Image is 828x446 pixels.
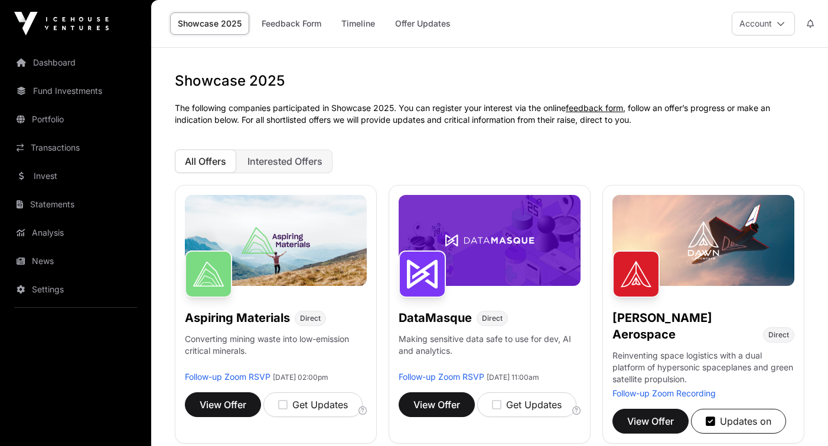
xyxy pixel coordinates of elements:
[399,250,446,298] img: DataMasque
[300,314,321,323] span: Direct
[9,191,142,217] a: Statements
[247,155,322,167] span: Interested Offers
[399,310,472,326] h1: DataMasque
[185,333,367,371] p: Converting mining waste into low-emission critical minerals.
[9,78,142,104] a: Fund Investments
[278,398,348,412] div: Get Updates
[482,314,503,323] span: Direct
[237,149,332,173] button: Interested Offers
[387,12,458,35] a: Offer Updates
[185,372,270,382] a: Follow-up Zoom RSVP
[492,398,562,412] div: Get Updates
[9,163,142,189] a: Invest
[413,398,460,412] span: View Offer
[691,409,786,434] button: Updates on
[175,149,236,173] button: All Offers
[769,389,828,446] iframe: Chat Widget
[399,333,581,371] p: Making sensitive data safe to use for dev, AI and analytics.
[399,392,475,417] button: View Offer
[263,392,363,417] button: Get Updates
[627,414,674,428] span: View Offer
[732,12,795,35] button: Account
[334,12,383,35] a: Timeline
[399,195,581,286] img: DataMasque-Banner.jpg
[9,50,142,76] a: Dashboard
[9,276,142,302] a: Settings
[477,392,576,417] button: Get Updates
[612,250,660,298] img: Dawn Aerospace
[170,12,249,35] a: Showcase 2025
[9,135,142,161] a: Transactions
[14,12,109,35] img: Icehouse Ventures Logo
[185,250,232,298] img: Aspiring Materials
[612,388,716,398] a: Follow-up Zoom Recording
[9,220,142,246] a: Analysis
[254,12,329,35] a: Feedback Form
[200,398,246,412] span: View Offer
[273,373,328,382] span: [DATE] 02:00pm
[612,195,794,286] img: Dawn-Banner.jpg
[185,310,290,326] h1: Aspiring Materials
[612,409,689,434] button: View Offer
[487,373,539,382] span: [DATE] 11:00am
[185,392,261,417] button: View Offer
[566,103,623,113] a: feedback form
[175,102,804,126] p: The following companies participated in Showcase 2025. You can register your interest via the onl...
[612,310,758,343] h1: [PERSON_NAME] Aerospace
[9,106,142,132] a: Portfolio
[185,195,367,286] img: Aspiring-Banner.jpg
[9,248,142,274] a: News
[185,155,226,167] span: All Offers
[612,350,794,388] p: Reinventing space logistics with a dual platform of hypersonic spaceplanes and green satellite pr...
[768,330,789,340] span: Direct
[399,372,484,382] a: Follow-up Zoom RSVP
[175,71,804,90] h1: Showcase 2025
[706,414,771,428] div: Updates on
